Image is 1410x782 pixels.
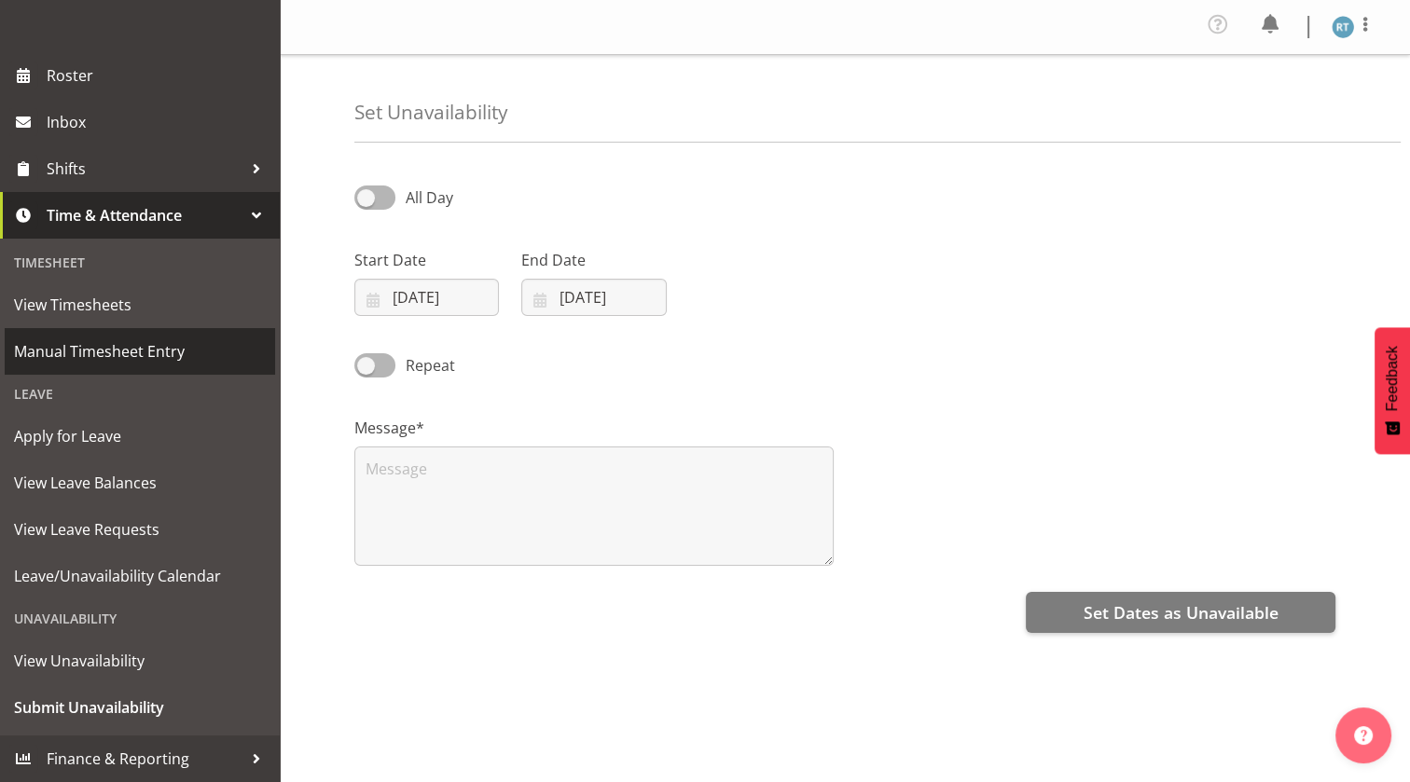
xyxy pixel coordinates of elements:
[47,62,270,89] span: Roster
[5,243,275,281] div: Timesheet
[354,102,507,123] h4: Set Unavailability
[47,155,242,183] span: Shifts
[521,249,666,271] label: End Date
[14,562,266,590] span: Leave/Unavailability Calendar
[1083,600,1278,624] span: Set Dates as Unavailable
[47,108,270,136] span: Inbox
[5,638,275,684] a: View Unavailability
[354,279,499,316] input: Click to select...
[5,413,275,460] a: Apply for Leave
[395,354,455,377] span: Repeat
[14,422,266,450] span: Apply for Leave
[5,281,275,328] a: View Timesheets
[14,515,266,543] span: View Leave Requests
[47,745,242,773] span: Finance & Reporting
[5,553,275,599] a: Leave/Unavailability Calendar
[5,506,275,553] a: View Leave Requests
[14,693,266,721] span: Submit Unavailability
[14,291,266,319] span: View Timesheets
[521,279,666,316] input: Click to select...
[5,684,275,731] a: Submit Unavailability
[1384,346,1401,411] span: Feedback
[1354,726,1373,745] img: help-xxl-2.png
[47,201,242,229] span: Time & Attendance
[5,328,275,375] a: Manual Timesheet Entry
[14,337,266,365] span: Manual Timesheet Entry
[5,375,275,413] div: Leave
[1026,592,1335,633] button: Set Dates as Unavailable
[406,187,453,208] span: All Day
[5,599,275,638] div: Unavailability
[354,249,499,271] label: Start Date
[5,460,275,506] a: View Leave Balances
[14,469,266,497] span: View Leave Balances
[1375,327,1410,454] button: Feedback - Show survey
[1332,16,1354,38] img: raymond-tuhega1922.jpg
[354,417,834,439] label: Message*
[14,647,266,675] span: View Unavailability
